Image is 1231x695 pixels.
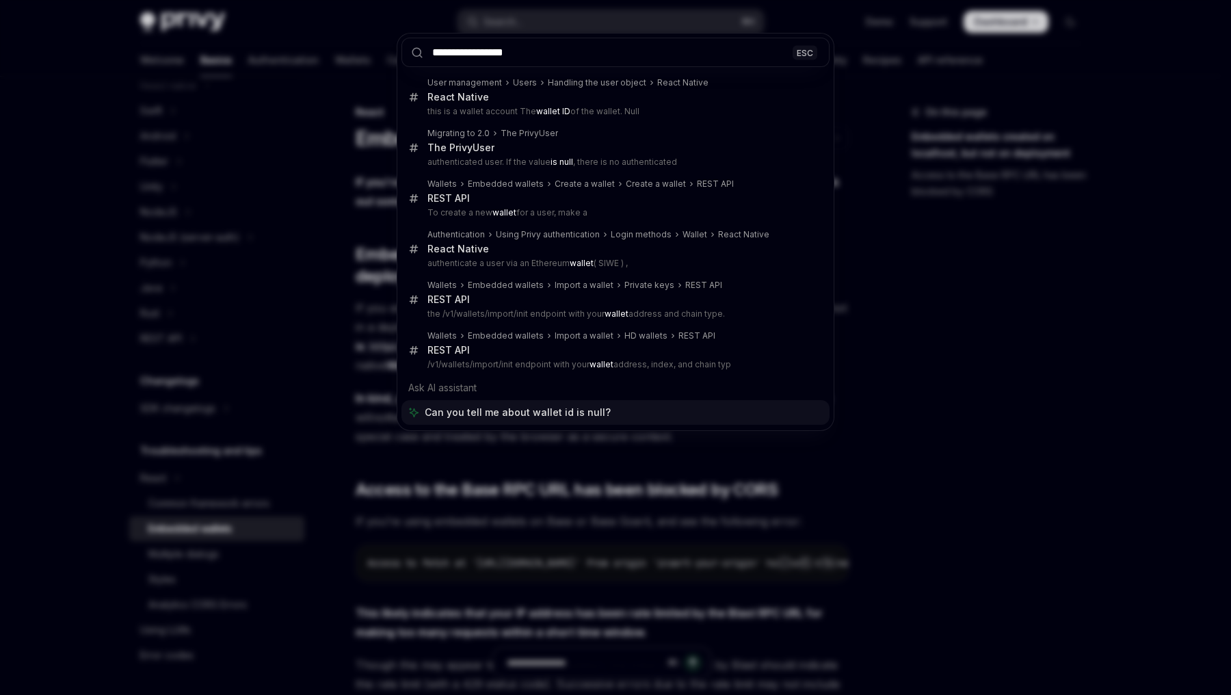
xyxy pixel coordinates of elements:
[496,229,600,240] div: Using Privy authentication
[548,77,646,88] div: Handling the user object
[501,128,558,139] div: The PrivyUser
[427,157,801,168] p: authenticated user. If the value , there is no authenticated
[513,77,537,88] div: Users
[427,192,470,205] div: REST API
[570,258,594,268] b: wallet
[427,344,470,356] div: REST API
[605,309,628,319] b: wallet
[468,179,544,189] div: Embedded wallets
[683,229,707,240] div: Wallet
[427,243,489,255] div: React Native
[427,128,490,139] div: Migrating to 2.0
[468,280,544,291] div: Embedded wallets
[427,293,470,306] div: REST API
[697,179,734,189] div: REST API
[555,280,613,291] div: Import a wallet
[626,179,686,189] div: Create a wallet
[427,309,801,319] p: the /v1/wallets/import/init endpoint with your address and chain type.
[551,157,573,167] b: is null
[611,229,672,240] div: Login methods
[555,179,615,189] div: Create a wallet
[427,179,457,189] div: Wallets
[678,330,715,341] div: REST API
[427,229,485,240] div: Authentication
[657,77,709,88] div: React Native
[555,330,613,341] div: Import a wallet
[427,280,457,291] div: Wallets
[624,280,674,291] div: Private keys
[427,207,801,218] p: To create a new for a user, make a
[427,91,489,103] div: React Native
[401,376,830,400] div: Ask AI assistant
[427,330,457,341] div: Wallets
[427,142,494,154] div: The PrivyUser
[427,359,801,370] p: /v1/wallets/import/init endpoint with your address, index, and chain typ
[425,406,611,419] span: Can you tell me about wallet id is null?
[685,280,722,291] div: REST API
[624,330,667,341] div: HD wallets
[427,77,502,88] div: User management
[427,258,801,269] p: authenticate a user via an Ethereum ( SIWE ) ,
[793,45,817,60] div: ESC
[427,106,801,117] p: this is a wallet account The of the wallet. Null
[590,359,613,369] b: wallet
[492,207,516,218] b: wallet
[536,106,570,116] b: wallet ID
[468,330,544,341] div: Embedded wallets
[718,229,769,240] div: React Native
